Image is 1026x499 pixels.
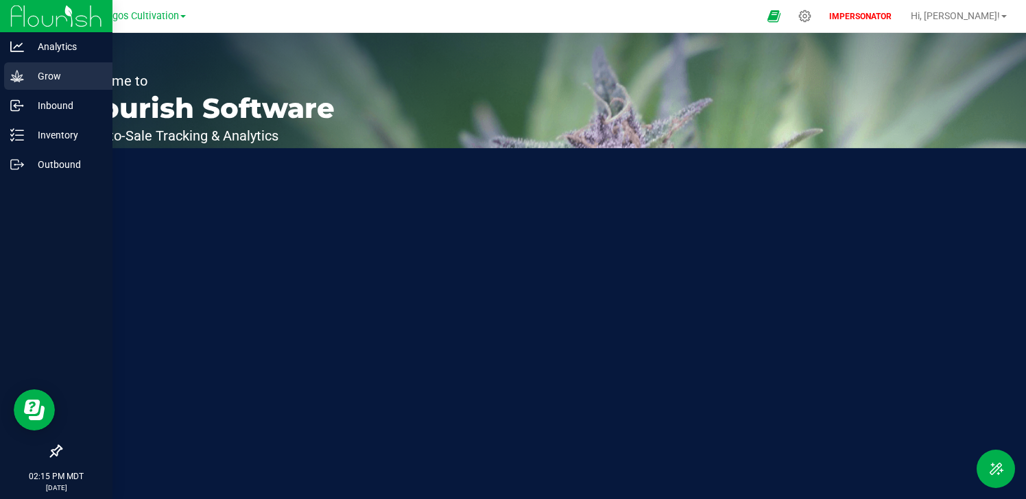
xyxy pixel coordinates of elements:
[24,68,106,84] p: Grow
[10,69,24,83] inline-svg: Grow
[824,10,897,23] p: IMPERSONATOR
[74,129,335,143] p: Seed-to-Sale Tracking & Analytics
[977,450,1015,488] button: Toggle Menu
[24,127,106,143] p: Inventory
[24,38,106,55] p: Analytics
[6,470,106,483] p: 02:15 PM MDT
[759,3,789,29] span: Open Ecommerce Menu
[10,128,24,142] inline-svg: Inventory
[796,10,813,23] div: Manage settings
[10,158,24,171] inline-svg: Outbound
[24,156,106,173] p: Outbound
[24,97,106,114] p: Inbound
[95,10,179,22] span: Amigos Cultivation
[10,40,24,53] inline-svg: Analytics
[6,483,106,493] p: [DATE]
[74,74,335,88] p: Welcome to
[74,95,335,122] p: Flourish Software
[911,10,1000,21] span: Hi, [PERSON_NAME]!
[10,99,24,112] inline-svg: Inbound
[14,389,55,430] iframe: Resource center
